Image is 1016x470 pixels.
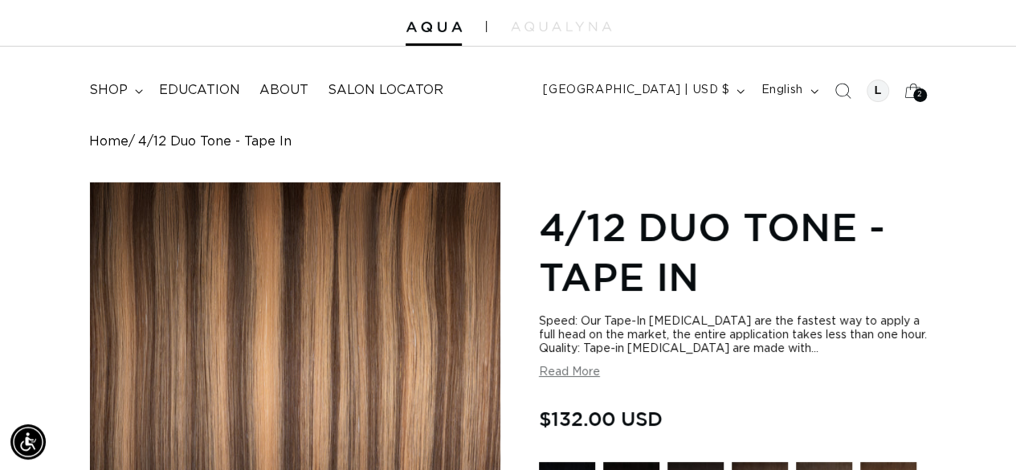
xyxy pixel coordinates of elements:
[917,88,923,102] span: 2
[250,72,318,108] a: About
[318,72,453,108] a: Salon Locator
[543,82,729,99] span: [GEOGRAPHIC_DATA] | USD $
[138,134,292,149] span: 4/12 Duo Tone - Tape In
[539,403,663,434] span: $132.00 USD
[89,134,928,149] nav: breadcrumbs
[936,393,1016,470] iframe: Chat Widget
[539,202,928,302] h1: 4/12 Duo Tone - Tape In
[89,134,129,149] a: Home
[328,82,443,99] span: Salon Locator
[80,72,149,108] summary: shop
[159,82,240,99] span: Education
[511,22,611,31] img: aqualyna.com
[825,73,860,108] summary: Search
[149,72,250,108] a: Education
[533,76,751,106] button: [GEOGRAPHIC_DATA] | USD $
[406,22,462,33] img: Aqua Hair Extensions
[761,82,802,99] span: English
[89,82,128,99] span: shop
[10,424,46,460] div: Accessibility Menu
[539,366,600,379] button: Read More
[751,76,824,106] button: English
[539,315,928,356] div: Speed: Our Tape-In [MEDICAL_DATA] are the fastest way to apply a full head on the market, the ent...
[259,82,308,99] span: About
